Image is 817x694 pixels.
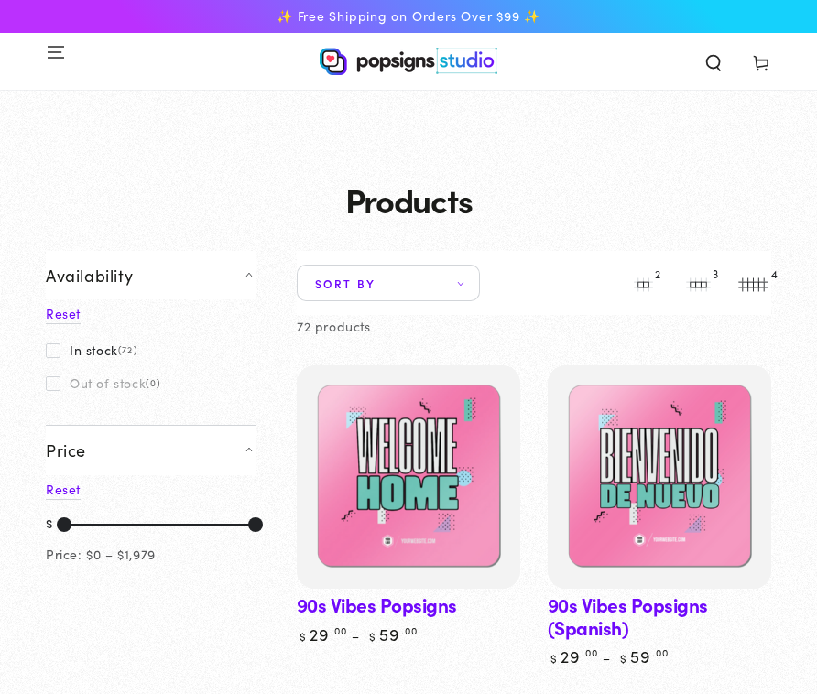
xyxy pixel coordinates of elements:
[46,265,133,286] span: Availability
[297,365,520,589] a: 90s Vibes Popsigns90s Vibes Popsigns
[582,645,598,659] sup: .00
[118,344,137,355] span: (72)
[548,645,598,667] bdi: 29
[297,265,480,301] summary: Sort by
[401,624,418,637] sup: .00
[297,591,457,619] a: 90s Vibes Popsigns
[46,480,81,500] a: Reset
[550,650,558,666] span: $
[46,425,256,474] summary: Price
[146,377,160,388] span: (0)
[46,543,156,566] div: Price: $0 – $1,979
[46,304,81,324] a: Reset
[680,265,716,301] button: 3
[46,512,53,537] div: $
[46,439,86,461] span: Price
[625,265,661,301] button: 2
[690,41,737,81] summary: Search our site
[652,645,669,659] sup: .00
[548,365,771,589] a: 90s Vibes Popsigns (Spanish)90s Vibes Popsigns (Spanish)
[369,628,376,644] span: $
[46,181,771,218] h1: Products
[277,8,540,25] span: ✨ Free Shipping on Orders Over $99 ✨
[617,645,669,667] bdi: 59
[620,650,627,666] span: $
[32,41,80,81] summary: Menu
[46,342,137,357] label: In stock
[297,623,347,645] bdi: 29
[297,315,371,338] p: 72 products
[46,251,256,299] summary: Availability
[46,375,160,390] label: Out of stock
[548,591,708,641] a: 90s Vibes Popsigns (Spanish)
[331,624,347,637] sup: .00
[366,623,418,645] bdi: 59
[320,48,497,75] img: Popsigns Studio
[300,628,307,644] span: $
